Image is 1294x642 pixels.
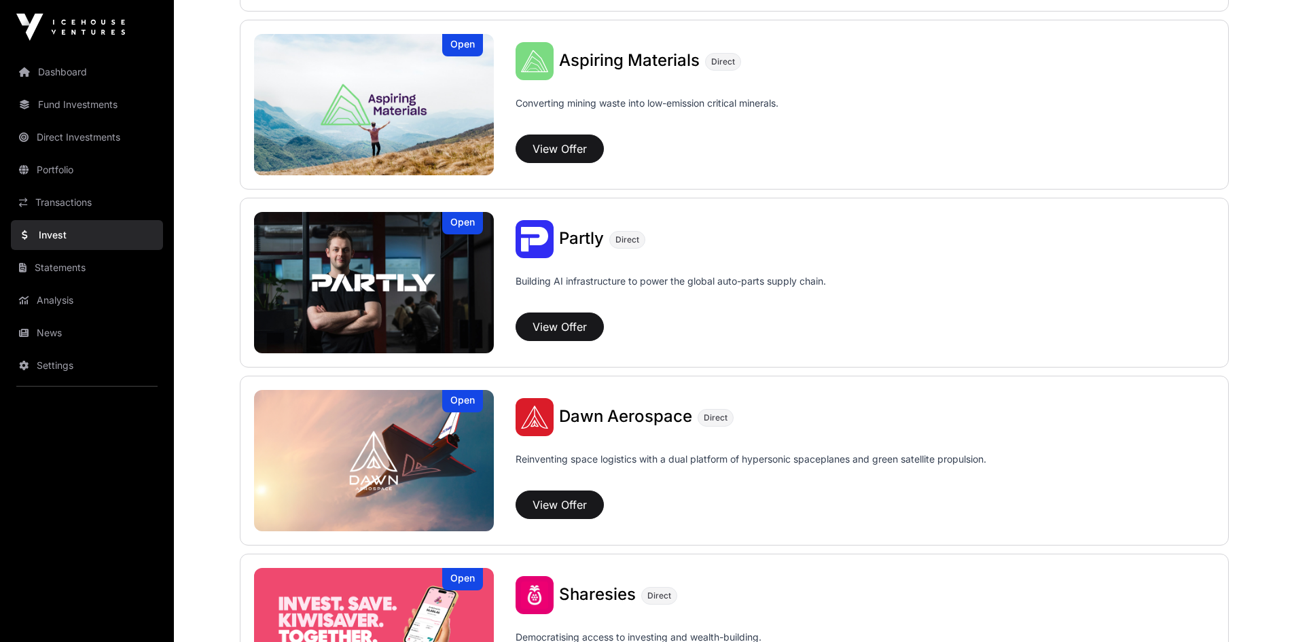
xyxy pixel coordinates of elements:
[516,452,986,485] p: Reinventing space logistics with a dual platform of hypersonic spaceplanes and green satellite pr...
[11,155,163,185] a: Portfolio
[615,234,639,245] span: Direct
[442,212,483,234] div: Open
[254,390,495,531] a: Dawn AerospaceOpen
[11,253,163,283] a: Statements
[516,491,604,519] button: View Offer
[11,90,163,120] a: Fund Investments
[559,52,700,70] a: Aspiring Materials
[516,135,604,163] button: View Offer
[559,408,692,426] a: Dawn Aerospace
[516,274,826,307] p: Building AI infrastructure to power the global auto-parts supply chain.
[254,212,495,353] a: PartlyOpen
[11,285,163,315] a: Analysis
[254,390,495,531] img: Dawn Aerospace
[254,34,495,175] img: Aspiring Materials
[11,220,163,250] a: Invest
[516,42,554,80] img: Aspiring Materials
[516,96,778,129] p: Converting mining waste into low-emission critical minerals.
[559,228,604,248] span: Partly
[559,50,700,70] span: Aspiring Materials
[516,220,554,258] img: Partly
[1226,577,1294,642] iframe: Chat Widget
[647,590,671,601] span: Direct
[704,412,727,423] span: Direct
[559,584,636,604] span: Sharesies
[11,188,163,217] a: Transactions
[711,56,735,67] span: Direct
[11,57,163,87] a: Dashboard
[442,390,483,412] div: Open
[442,568,483,590] div: Open
[16,14,125,41] img: Icehouse Ventures Logo
[11,351,163,380] a: Settings
[254,212,495,353] img: Partly
[559,586,636,604] a: Sharesies
[11,318,163,348] a: News
[254,34,495,175] a: Aspiring MaterialsOpen
[516,313,604,341] button: View Offer
[559,230,604,248] a: Partly
[559,406,692,426] span: Dawn Aerospace
[11,122,163,152] a: Direct Investments
[442,34,483,56] div: Open
[516,398,554,436] img: Dawn Aerospace
[516,576,554,614] img: Sharesies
